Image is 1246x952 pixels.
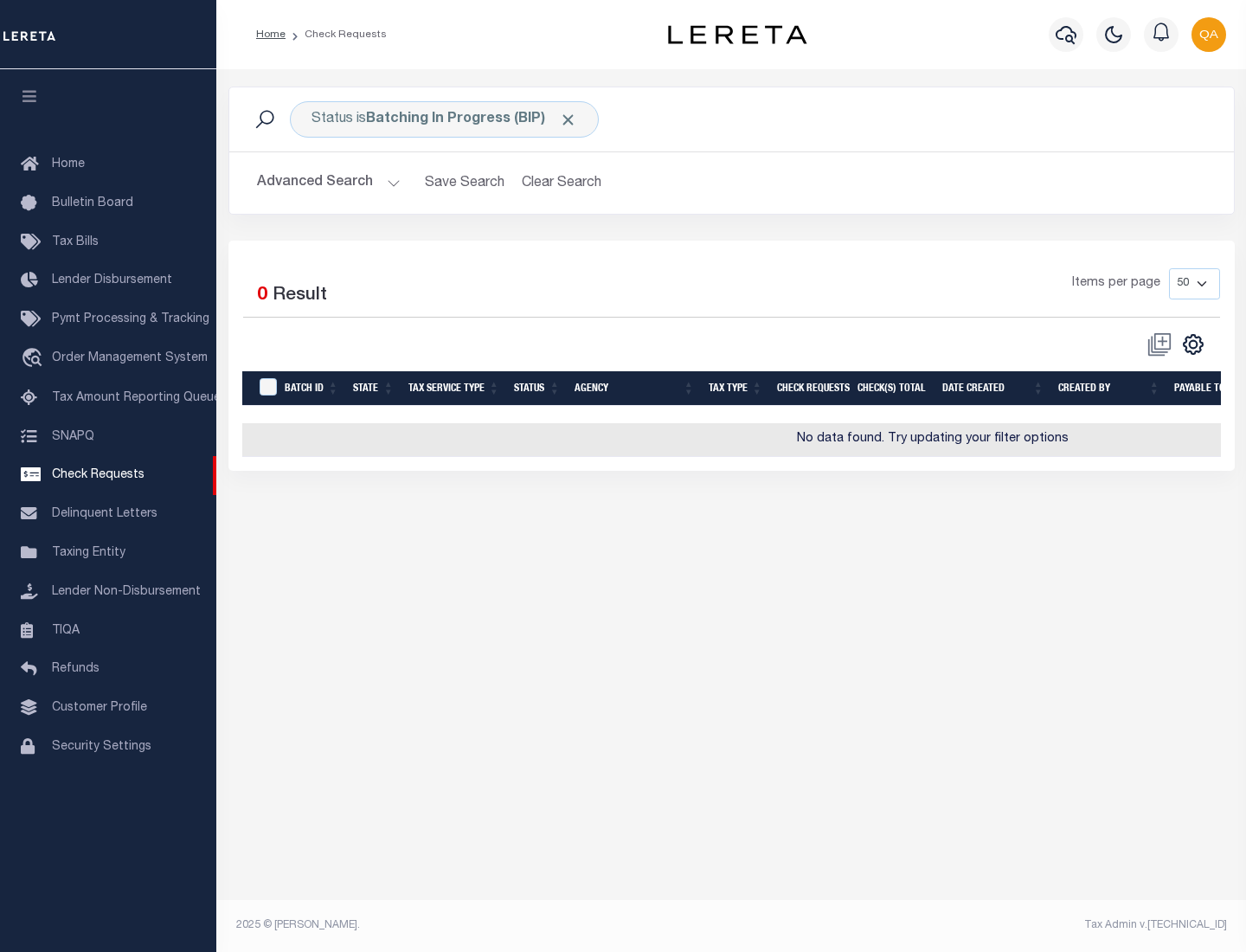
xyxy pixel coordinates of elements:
b: Batching In Progress (BIP) [366,113,577,126]
span: 0 [257,286,267,305]
li: Check Requests [286,27,387,42]
span: SNAPQ [52,430,94,442]
img: svg+xml;base64,PHN2ZyB4bWxucz0iaHR0cDovL3d3dy53My5vcmcvMjAwMC9zdmciIHBvaW50ZXItZXZlbnRzPSJub25lIi... [1191,17,1226,52]
div: Status is [290,101,599,138]
i: travel_explore [21,348,48,370]
th: Status: activate to sort column ascending [507,371,568,407]
img: logo-dark.svg [668,25,806,44]
div: 2025 © [PERSON_NAME]. [223,917,732,933]
span: Delinquent Letters [52,508,157,520]
th: Date Created: activate to sort column ascending [935,371,1051,407]
span: Click to Remove [559,111,577,129]
span: Tax Bills [52,236,99,248]
button: Clear Search [515,166,609,200]
th: Tax Type: activate to sort column ascending [702,371,770,407]
span: Check Requests [52,469,145,481]
a: Home [256,29,286,40]
span: Bulletin Board [52,197,133,209]
span: Taxing Entity [52,547,125,559]
span: Refunds [52,663,100,675]
th: Check Requests [770,371,851,407]
th: Tax Service Type: activate to sort column ascending [401,371,507,407]
th: Batch Id: activate to sort column ascending [278,371,346,407]
span: TIQA [52,624,80,636]
label: Result [273,282,327,310]
th: State: activate to sort column ascending [346,371,401,407]
th: Created By: activate to sort column ascending [1051,371,1167,407]
span: Lender Non-Disbursement [52,586,201,598]
span: Order Management System [52,352,208,364]
span: Customer Profile [52,702,147,714]
th: Agency: activate to sort column ascending [568,371,702,407]
span: Items per page [1072,274,1160,293]
button: Save Search [414,166,515,200]
button: Advanced Search [257,166,401,200]
span: Home [52,158,85,170]
span: Lender Disbursement [52,274,172,286]
th: Check(s) Total [851,371,935,407]
span: Pymt Processing & Tracking [52,313,209,325]
span: Security Settings [52,741,151,753]
div: Tax Admin v.[TECHNICAL_ID] [744,917,1227,933]
span: Tax Amount Reporting Queue [52,392,221,404]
